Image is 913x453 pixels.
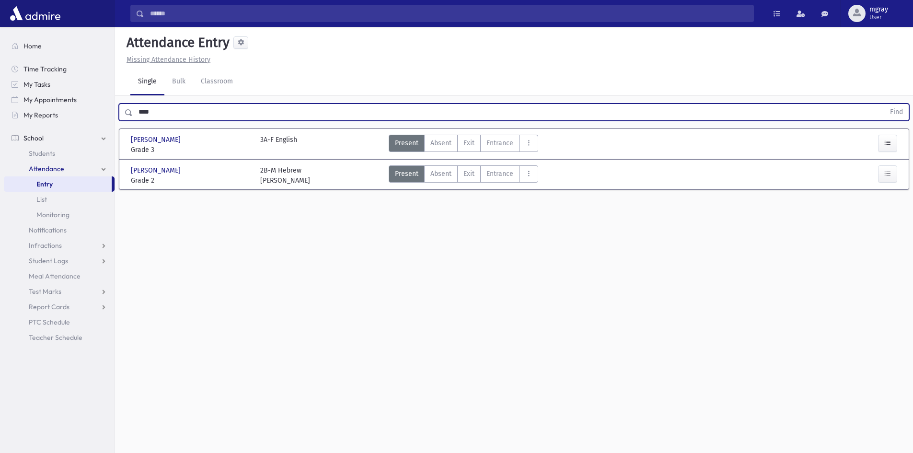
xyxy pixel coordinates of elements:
u: Missing Attendance History [127,56,210,64]
img: AdmirePro [8,4,63,23]
span: User [869,13,888,21]
span: PTC Schedule [29,318,70,326]
a: My Reports [4,107,115,123]
a: List [4,192,115,207]
span: Test Marks [29,287,61,296]
span: Absent [430,169,451,179]
span: Grade 3 [131,145,251,155]
div: AttTypes [389,135,538,155]
span: Home [23,42,42,50]
a: PTC Schedule [4,314,115,330]
input: Search [144,5,753,22]
div: 2B-M Hebrew [PERSON_NAME] [260,165,310,186]
span: My Tasks [23,80,50,89]
span: Absent [430,138,451,148]
span: Entry [36,180,53,188]
h5: Attendance Entry [123,35,230,51]
a: My Appointments [4,92,115,107]
a: Time Tracking [4,61,115,77]
span: Student Logs [29,256,68,265]
a: Students [4,146,115,161]
div: AttTypes [389,165,538,186]
a: Test Marks [4,284,115,299]
span: Infractions [29,241,62,250]
span: Time Tracking [23,65,67,73]
span: Present [395,169,418,179]
span: My Reports [23,111,58,119]
a: Single [130,69,164,95]
span: My Appointments [23,95,77,104]
a: Bulk [164,69,193,95]
span: [PERSON_NAME] [131,165,183,175]
span: Teacher Schedule [29,333,82,342]
a: Monitoring [4,207,115,222]
span: List [36,195,47,204]
a: School [4,130,115,146]
span: Present [395,138,418,148]
span: Exit [463,138,474,148]
a: Student Logs [4,253,115,268]
span: Students [29,149,55,158]
a: Infractions [4,238,115,253]
a: My Tasks [4,77,115,92]
a: Report Cards [4,299,115,314]
span: Exit [463,169,474,179]
a: Attendance [4,161,115,176]
span: Monitoring [36,210,69,219]
a: Classroom [193,69,241,95]
button: Find [884,104,909,120]
span: School [23,134,44,142]
span: [PERSON_NAME] [131,135,183,145]
span: Attendance [29,164,64,173]
span: Grade 2 [131,175,251,186]
div: 3A-F English [260,135,297,155]
span: Entrance [486,169,513,179]
a: Notifications [4,222,115,238]
span: mgray [869,6,888,13]
span: Notifications [29,226,67,234]
a: Meal Attendance [4,268,115,284]
a: Home [4,38,115,54]
span: Meal Attendance [29,272,81,280]
span: Entrance [486,138,513,148]
a: Teacher Schedule [4,330,115,345]
span: Report Cards [29,302,69,311]
a: Missing Attendance History [123,56,210,64]
a: Entry [4,176,112,192]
